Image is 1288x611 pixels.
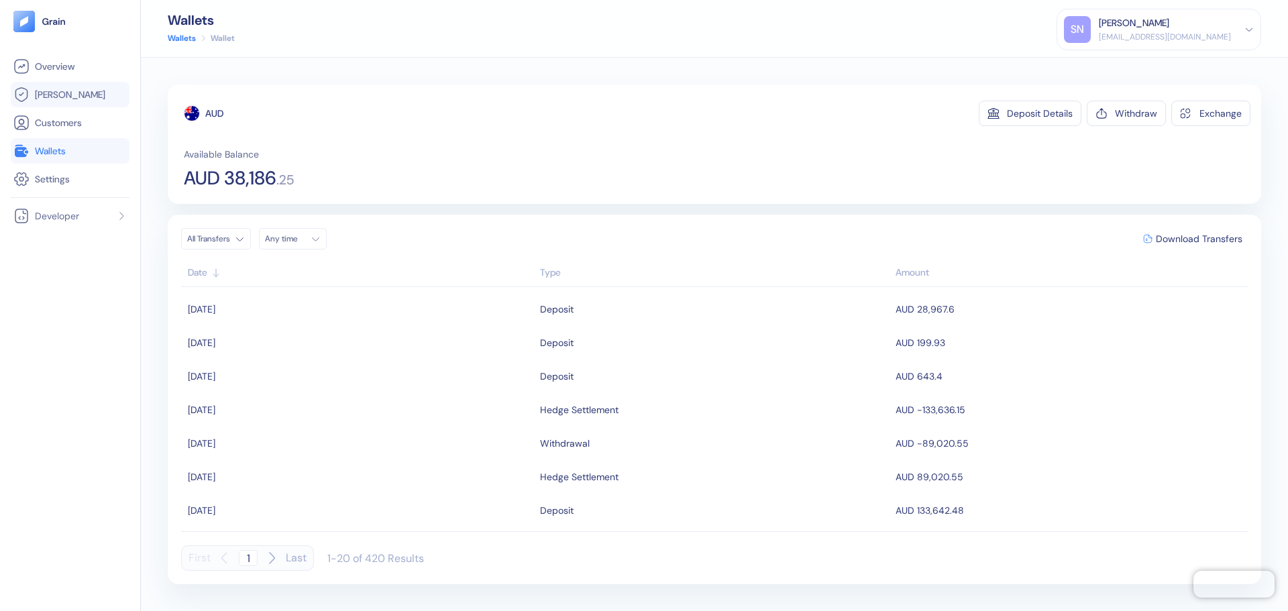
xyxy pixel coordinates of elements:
span: Customers [35,116,82,129]
td: [DATE] [181,292,537,326]
div: Sort ascending [540,266,889,280]
div: AUD [205,107,223,120]
span: Available Balance [184,148,259,161]
div: Withdraw [1115,109,1157,118]
span: [PERSON_NAME] [35,88,105,101]
div: Hedge Settlement [540,398,619,421]
div: Sort ascending [188,266,533,280]
span: AUD 38,186 [184,169,276,188]
span: Developer [35,209,79,223]
div: Deposit [540,298,574,321]
button: First [189,545,211,571]
img: logo-tablet-V2.svg [13,11,35,32]
td: [DATE] [181,326,537,359]
div: Any time [265,233,305,244]
td: AUD 133,642.48 [892,494,1248,527]
div: Deposit [540,365,574,388]
button: Deposit Details [979,101,1081,126]
a: Settings [13,171,127,187]
a: Wallets [168,32,196,44]
div: Wallets [168,13,235,27]
td: AUD -133,636.15 [892,393,1248,427]
span: Settings [35,172,70,186]
img: logo [42,17,66,26]
button: Exchange [1171,101,1250,126]
td: AUD 89,020.55 [892,460,1248,494]
td: [DATE] [181,393,537,427]
span: . 25 [276,173,294,186]
button: Withdraw [1087,101,1166,126]
div: SN [1064,16,1091,43]
iframe: Chatra live chat [1193,571,1275,598]
div: Deposit Details [1007,109,1073,118]
div: Sort descending [896,266,1241,280]
button: Any time [259,228,327,249]
td: AUD 28,967.6 [892,292,1248,326]
span: Overview [35,60,74,73]
span: Wallets [35,144,66,158]
td: AUD 199.93 [892,326,1248,359]
div: [EMAIL_ADDRESS][DOMAIN_NAME] [1099,31,1231,43]
div: Deposit [540,331,574,354]
div: [PERSON_NAME] [1099,16,1169,30]
td: [DATE] [181,359,537,393]
span: Download Transfers [1156,234,1242,243]
a: Wallets [13,143,127,159]
td: [DATE] [181,460,537,494]
div: 1-20 of 420 Results [327,551,424,565]
td: [DATE] [181,427,537,460]
td: [DATE] [181,494,537,527]
td: AUD 643.4 [892,359,1248,393]
div: Deposit [540,499,574,522]
div: Hedge Settlement [540,465,619,488]
a: Overview [13,58,127,74]
button: Download Transfers [1138,229,1248,249]
div: Withdrawal [540,432,590,455]
a: Customers [13,115,127,131]
div: Exchange [1199,109,1242,118]
a: [PERSON_NAME] [13,87,127,103]
td: AUD -89,020.55 [892,427,1248,460]
button: Last [286,545,307,571]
